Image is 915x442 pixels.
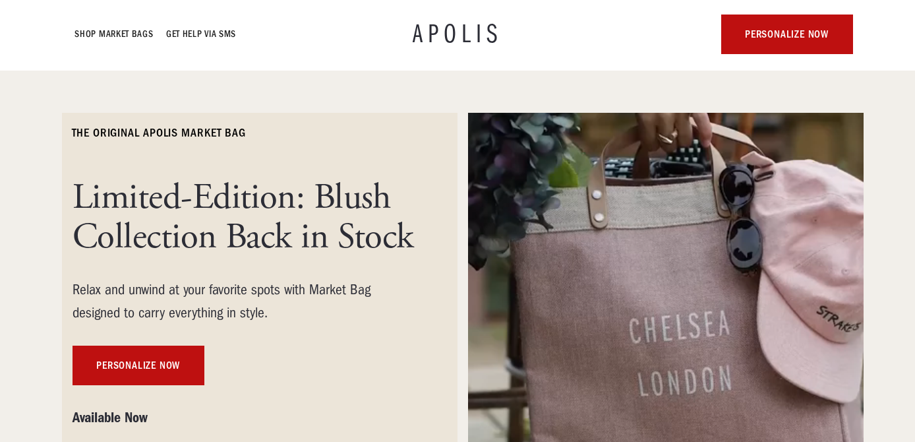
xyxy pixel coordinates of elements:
[73,346,204,385] a: personalize now
[721,15,853,54] a: personalize now
[73,278,415,325] div: Relax and unwind at your favorite spots with Market Bag designed to carry everything in style.
[73,409,148,426] strong: Available Now
[167,26,237,42] a: GET HELP VIA SMS
[75,26,154,42] a: Shop Market bags
[73,125,246,141] h6: The ORIGINAL Apolis market bag
[73,178,415,257] h1: Limited-Edition: Blush Collection Back in Stock
[413,21,502,47] a: APOLIS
